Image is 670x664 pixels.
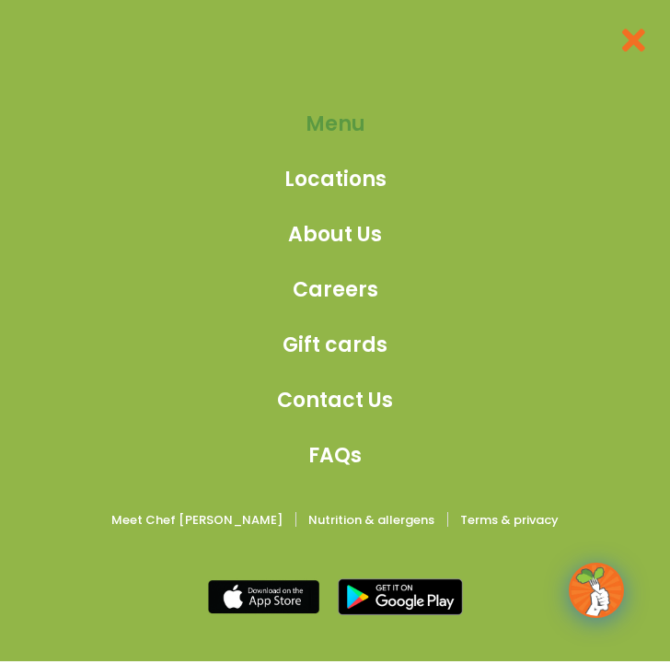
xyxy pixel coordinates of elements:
a: FAQs [277,440,393,471]
span: Gift cards [283,330,387,360]
a: Terms & privacy [460,507,559,532]
a: Careers [277,274,393,305]
span: Careers [293,274,378,305]
a: Gift cards [277,330,393,360]
a: Contact Us [277,385,393,415]
a: Menu [277,109,393,139]
a: Meet Chef [PERSON_NAME] [111,507,283,532]
a: About Us [277,219,393,250]
span: Menu [306,109,365,139]
span: FAQs [308,440,362,471]
img: wpChatIcon [571,565,622,616]
a: Locations [277,164,393,194]
span: About Us [288,219,382,250]
span: Locations [284,164,387,194]
a: Nutrition & allergens [308,507,434,532]
img: appstore [208,578,319,615]
img: google_play [338,578,463,615]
